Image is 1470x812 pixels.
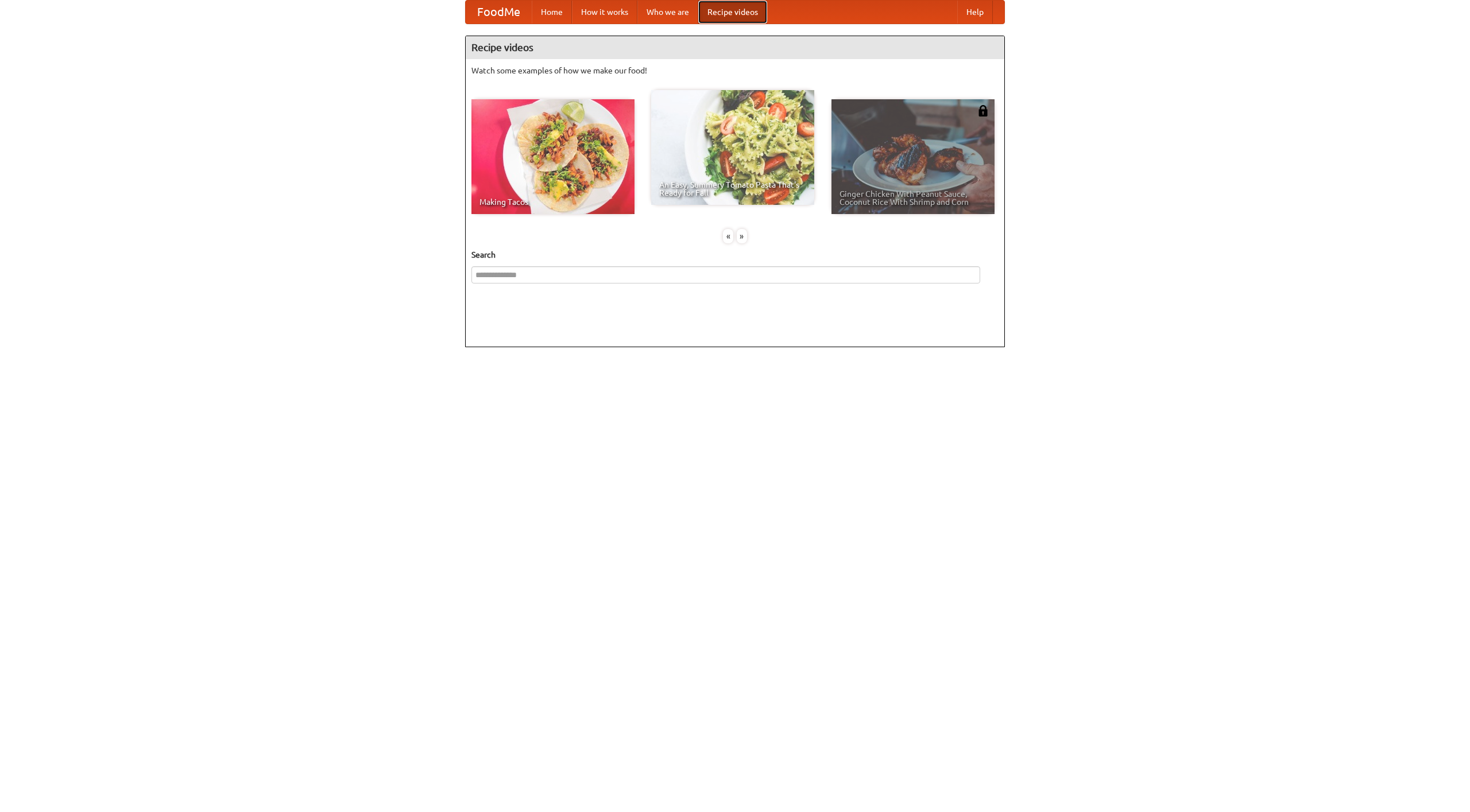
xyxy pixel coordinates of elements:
a: How it works [572,1,637,24]
h5: Search [471,249,999,261]
a: An Easy, Summery Tomato Pasta That's Ready for Fall [651,90,814,205]
a: Making Tacos [471,99,635,214]
img: 483408.png [977,105,989,116]
a: Help [957,1,993,24]
h4: Recipe videos [466,36,1004,59]
div: » [737,229,747,243]
span: An Easy, Summery Tomato Pasta That's Ready for Fall [659,181,806,197]
div: « [723,229,733,243]
a: Home [532,1,572,24]
span: Making Tacos [479,198,626,206]
p: Watch some examples of how we make our food! [471,65,999,76]
a: FoodMe [466,1,532,24]
a: Recipe videos [698,1,767,24]
a: Who we are [637,1,698,24]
